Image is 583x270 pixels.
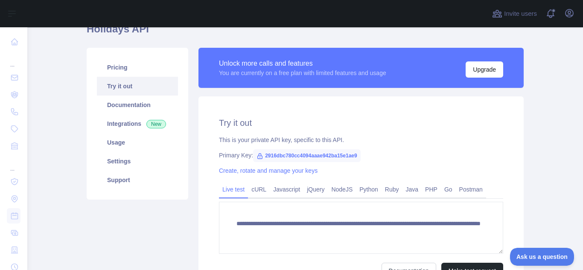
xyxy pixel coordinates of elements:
div: ... [7,51,20,68]
a: jQuery [303,183,328,196]
a: PHP [422,183,441,196]
span: New [146,120,166,128]
h2: Try it out [219,117,503,129]
a: NodeJS [328,183,356,196]
a: Integrations New [97,114,178,133]
a: Python [356,183,382,196]
h1: Holidays API [87,22,524,43]
button: Upgrade [466,61,503,78]
span: Invite users [504,9,537,19]
a: Go [441,183,456,196]
a: Java [402,183,422,196]
a: cURL [248,183,270,196]
a: Try it out [97,77,178,96]
a: Ruby [382,183,402,196]
div: ... [7,155,20,172]
a: Pricing [97,58,178,77]
a: Documentation [97,96,178,114]
a: Support [97,171,178,189]
div: Unlock more calls and features [219,58,386,69]
div: Primary Key: [219,151,503,160]
span: 2916dbc780cc4094aaae942ba15e1ae9 [253,149,361,162]
a: Settings [97,152,178,171]
div: This is your private API key, specific to this API. [219,136,503,144]
a: Postman [456,183,486,196]
button: Invite users [490,7,539,20]
div: You are currently on a free plan with limited features and usage [219,69,386,77]
a: Javascript [270,183,303,196]
a: Usage [97,133,178,152]
a: Create, rotate and manage your keys [219,167,318,174]
iframe: Toggle Customer Support [510,248,574,266]
a: Live test [219,183,248,196]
